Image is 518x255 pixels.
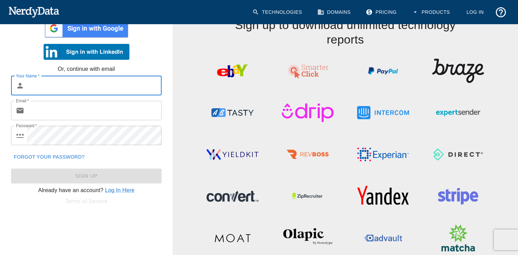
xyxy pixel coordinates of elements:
img: eBay [207,55,258,86]
img: Olapic [282,223,334,254]
button: Support and Documentation [492,3,510,21]
img: Drip [282,97,334,128]
img: Direct [432,139,484,170]
a: Terms of Service [65,198,108,204]
img: NerdyData.com [8,5,59,19]
a: Log In [461,3,489,21]
img: ZipRecruiter [282,181,334,212]
label: Password [16,123,37,129]
img: Braze [432,55,484,86]
img: ABTasty [207,97,258,128]
img: Stripe [432,181,484,212]
img: ExpertSender [432,97,484,128]
img: Convert [207,181,258,212]
label: Your Name [16,73,39,79]
img: SmarterClick [282,55,334,86]
a: Forgot your password? [11,151,87,163]
img: Intercom [357,97,409,128]
img: Advault [357,223,409,254]
img: Moat [207,223,258,254]
a: Pricing [362,3,402,21]
a: Technologies [248,3,308,21]
a: Domains [313,3,356,21]
button: Products [408,3,455,21]
a: Log In Here [105,187,134,193]
img: YieldKit [207,139,258,170]
img: Matcha [432,223,484,254]
img: Yandex [357,181,409,212]
img: RevBoss [282,139,334,170]
img: Experian [357,139,409,170]
label: Email [16,98,29,104]
img: PayPal [357,55,409,86]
